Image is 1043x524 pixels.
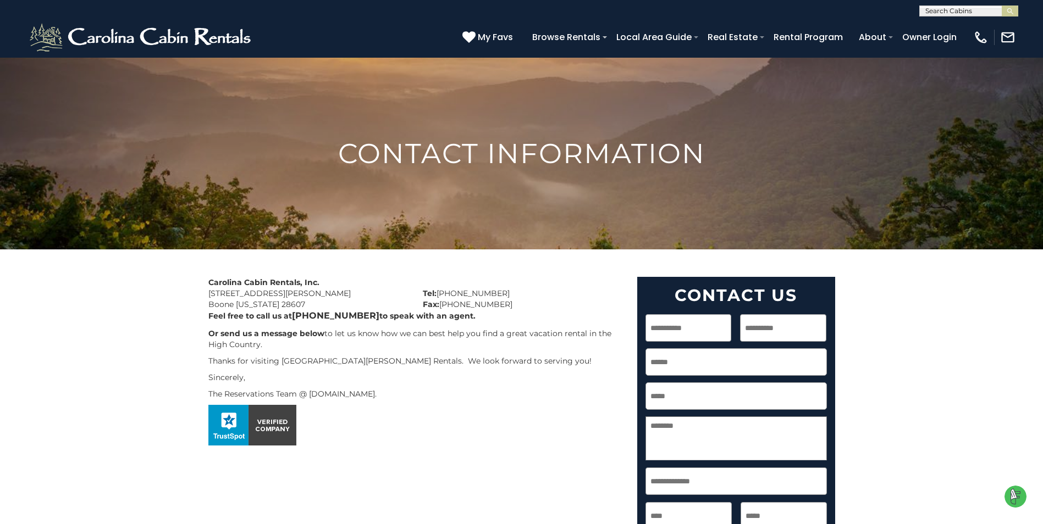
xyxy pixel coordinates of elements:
b: [PHONE_NUMBER] [292,310,379,321]
img: seal_horizontal.png [208,405,296,445]
a: Local Area Guide [611,27,697,47]
strong: Tel: [423,288,437,298]
span: My Favs [478,30,513,44]
img: White-1-2.png [27,21,256,54]
b: Feel free to call us at [208,311,292,321]
p: Thanks for visiting [GEOGRAPHIC_DATA][PERSON_NAME] Rentals. We look forward to serving you! [208,355,621,366]
a: Real Estate [702,27,763,47]
img: mail-regular-white.png [1000,30,1016,45]
h2: Contact Us [645,285,827,305]
b: to speak with an agent. [379,311,476,321]
a: About [853,27,892,47]
strong: Fax: [423,299,439,309]
strong: Carolina Cabin Rentals, Inc. [208,277,319,287]
p: Sincerely, [208,372,621,383]
div: [STREET_ADDRESS][PERSON_NAME] Boone [US_STATE] 28607 [200,277,415,310]
a: My Favs [462,30,516,44]
a: Owner Login [897,27,962,47]
a: Browse Rentals [527,27,606,47]
p: to let us know how we can best help you find a great vacation rental in the High Country. [208,328,621,350]
img: phone-regular-white.png [973,30,989,45]
p: The Reservations Team @ [DOMAIN_NAME]. [208,388,621,399]
a: Rental Program [768,27,848,47]
b: Or send us a message below [208,328,324,338]
div: [PHONE_NUMBER] [PHONE_NUMBER] [415,277,629,310]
